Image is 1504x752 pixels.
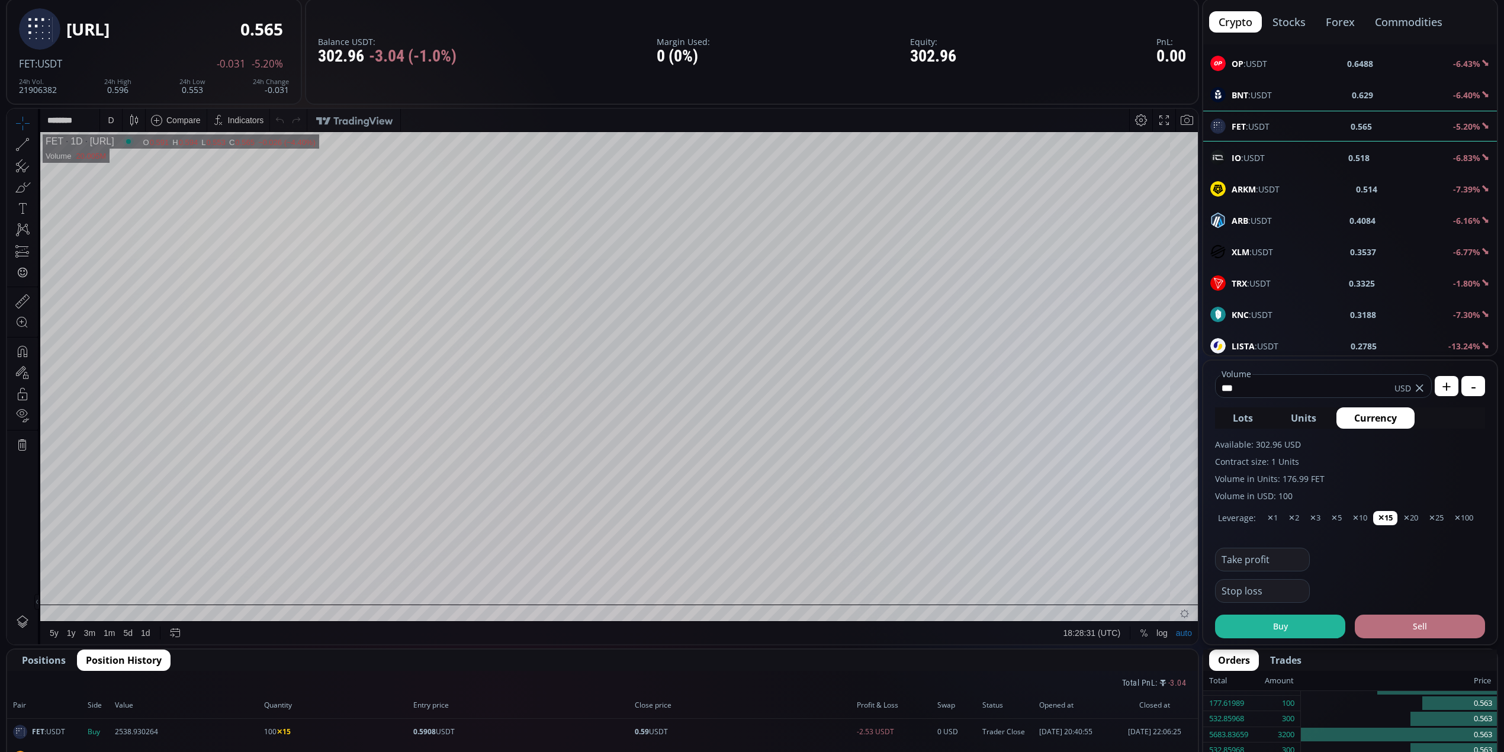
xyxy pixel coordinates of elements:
div: 3200 [1278,727,1294,743]
div: 5y [43,519,52,529]
span: USDT [635,727,853,737]
span: Buy [88,727,111,737]
b: 0.4084 [1349,214,1376,227]
button: Sell [1355,615,1485,638]
button: ✕100 [1450,511,1478,525]
span: :USDT [1232,89,1272,101]
button: Buy [1215,615,1345,638]
span: :USDT [1232,183,1280,195]
b: -13.24% [1448,340,1480,352]
button: ✕25 [1424,511,1448,525]
div: 1m [97,519,108,529]
label: Margin Used: [657,37,710,46]
b: -7.39% [1453,184,1480,195]
b: 0.6488 [1347,57,1373,70]
div: 1d [134,519,143,529]
b: BNT [1232,89,1248,101]
div: 177.61989 [1209,696,1244,711]
div: 302.96 [318,47,457,66]
div: 24h High [104,78,131,85]
div: Market open [116,27,127,38]
span: FET [19,57,35,70]
span: 2538.930264 [115,727,261,737]
button: ✕1 [1262,511,1283,525]
span: Units [1291,411,1316,425]
span: Closed at [1117,700,1192,711]
span: Status [982,700,1036,711]
b: -6.40% [1453,89,1480,101]
span: :USDT [1232,308,1272,321]
label: Available: 302.96 USD [1215,438,1485,451]
button: + [1435,376,1458,396]
span: Profit & Loss [857,700,934,711]
span: :USDT [35,57,62,70]
b: OP [1232,58,1243,69]
div: 0.565 [228,29,248,38]
b: 0.3325 [1349,277,1375,290]
span: Close price [635,700,853,711]
div: 24h Low [179,78,205,85]
span: :USDT [1232,277,1271,290]
button: ✕15 [1373,511,1397,525]
button: Positions [13,650,75,671]
span: Swap [937,700,979,711]
div: [URL] [66,20,110,38]
b: -6.43% [1453,58,1480,69]
button: Currency [1336,407,1415,429]
label: Contract size: 1 Units [1215,455,1485,468]
div: 0.594 [172,29,191,38]
button: forex [1316,11,1364,33]
span: [DATE] 22:06:25 [1117,727,1192,737]
div: 21906382 [19,78,57,94]
button: ✕20 [1399,511,1423,525]
b: ARB [1232,215,1248,226]
button: ✕3 [1305,511,1325,525]
b: 0.59 [635,727,649,737]
span: :USDT [1232,57,1267,70]
div: 0.563 [1301,696,1497,712]
div: 0.00 [1156,47,1186,66]
div:  [11,158,20,169]
div: −0.026 (−4.40%) [251,29,308,38]
div: 0.565 [240,20,283,38]
span: [DATE] 20:40:55 [1039,727,1114,737]
span: Entry price [413,700,632,711]
b: 0.2785 [1351,340,1377,352]
div: 0.591 [143,29,162,38]
div: Go to [159,513,178,535]
div: C [222,29,228,38]
b: 0.629 [1352,89,1373,101]
span: -5.20% [252,59,283,69]
span: Lots [1233,411,1253,425]
button: Trades [1261,650,1310,671]
div: Total PnL: [7,671,1198,692]
div: FET [38,27,56,38]
button: ✕5 [1326,511,1346,525]
label: PnL: [1156,37,1186,46]
button: Units [1273,407,1334,429]
button: ✕10 [1348,511,1372,525]
span: Pair [13,700,84,711]
b: 0.5908 [413,727,436,737]
div: Amount [1265,673,1294,689]
div: 0 (0%) [657,47,710,66]
b: -6.83% [1453,152,1480,163]
span: 100 [264,727,410,737]
label: Volume in Units: 176.99 FET [1215,473,1485,485]
b: KNC [1232,309,1249,320]
b: -6.16% [1453,215,1480,226]
div: 300 [1282,711,1294,727]
span: 0 USD [937,727,979,737]
span: :USDT [1232,340,1278,352]
div: Price [1294,673,1491,689]
button: 18:28:31 (UTC) [1052,513,1117,535]
b: 0.518 [1348,152,1370,164]
div: 5d [117,519,126,529]
div: 532.85968 [1209,711,1244,727]
div: 0.553 [199,29,218,38]
b: ARKM [1232,184,1256,195]
label: Balance USDT: [318,37,457,46]
span: Value [115,700,261,711]
div: Toggle Percentage [1129,513,1145,535]
button: - [1461,376,1485,396]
